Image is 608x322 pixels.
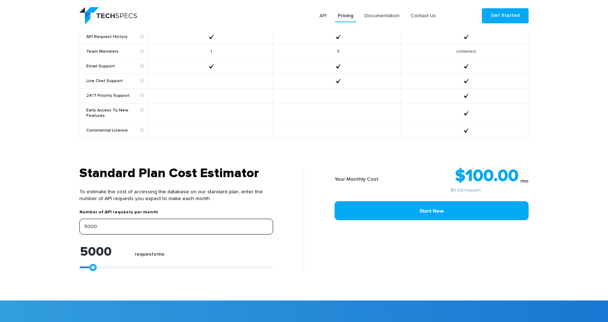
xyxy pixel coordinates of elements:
[335,201,529,220] a: Start Now
[86,128,144,133] b: Commercial License
[401,44,528,59] td: Unlimited
[317,9,330,22] a: API
[79,7,137,24] img: logo
[86,79,144,84] b: Live Chat Support
[147,44,272,59] td: 1
[402,188,529,193] small: /request
[335,9,356,22] a: Pricing
[79,209,158,219] label: Number of API requests per month
[482,8,529,23] a: Get Started
[86,64,144,69] b: Email Support
[79,219,273,235] input: Enter your expected number of API requests
[79,166,273,181] h3: Standard Plan Cost Estimator
[86,49,144,55] b: Team Members
[86,93,144,99] b: 24/7 Priority Support
[408,9,439,22] a: Contact Us
[272,44,401,59] td: 5
[361,9,402,22] a: Documentation
[455,167,519,185] strong: $100.00
[79,181,273,209] p: To estimate the cost of accessing the database on our standard plan, enter the number of API requ...
[86,34,144,40] b: API Request History
[520,179,529,184] sub: /mo
[451,188,463,193] a: $0.02
[335,177,378,182] b: Your Monthly Cost
[86,108,144,119] b: Early Access To New Features
[135,251,165,261] label: requests/mo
